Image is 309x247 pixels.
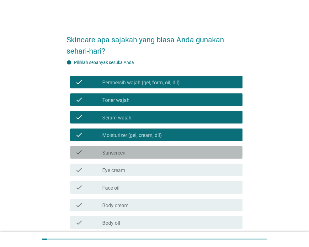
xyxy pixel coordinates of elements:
[102,97,130,103] label: Toner wajah
[102,80,180,86] label: Pembersih wajah (gel, form, oil, dll)
[67,60,72,65] i: info
[75,131,83,139] i: check
[74,60,134,65] label: Pilihlah sebanyak sesuka Anda
[75,201,83,209] i: check
[75,113,83,121] i: check
[75,96,83,103] i: check
[75,78,83,86] i: check
[102,185,120,191] label: Face oil
[102,115,131,121] label: Serum wajah
[102,202,129,209] label: Body cream
[102,150,125,156] label: Sunscreen
[75,166,83,174] i: check
[75,219,83,226] i: check
[102,167,125,174] label: Eye cream
[75,149,83,156] i: check
[75,184,83,191] i: check
[102,132,162,139] label: Moisturizer (gel, cream, dll)
[67,28,242,57] h2: Skincare apa sajakah yang biasa Anda gunakan sehari-hari?
[102,220,120,226] label: Body oil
